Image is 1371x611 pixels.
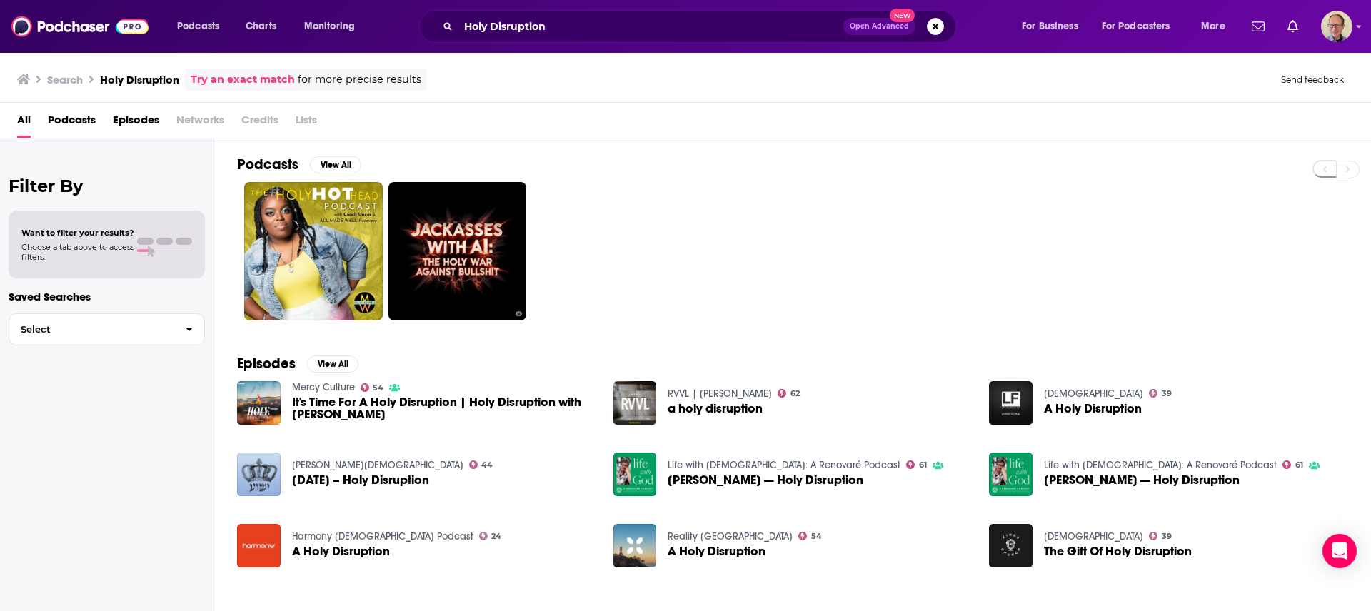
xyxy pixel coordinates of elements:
[481,462,493,468] span: 44
[1044,545,1192,557] a: The Gift Of Holy Disruption
[292,396,596,420] a: It's Time For A Holy Disruption | Holy Disruption with Heather Schott
[1282,460,1303,469] a: 61
[237,355,296,373] h2: Episodes
[9,313,205,345] button: Select
[191,71,295,88] a: Try an exact match
[167,15,238,38] button: open menu
[1044,474,1240,486] a: Jill Weber — Holy Disruption
[668,474,863,486] span: [PERSON_NAME] — Holy Disruption
[237,381,281,425] img: It's Time For A Holy Disruption | Holy Disruption with Heather Schott
[292,396,596,420] span: It's Time For A Holy Disruption | Holy Disruption with [PERSON_NAME]
[9,176,205,196] h2: Filter By
[1162,390,1172,397] span: 39
[1277,74,1348,86] button: Send feedback
[919,462,927,468] span: 61
[1149,532,1172,540] a: 39
[668,403,763,415] a: a holy disruption
[237,156,361,173] a: PodcastsView All
[237,156,298,173] h2: Podcasts
[668,474,863,486] a: Jill Weber — Holy Disruption
[292,474,429,486] a: 06-15-2019 – Holy Disruption
[177,16,219,36] span: Podcasts
[1282,14,1304,39] a: Show notifications dropdown
[1321,11,1352,42] img: User Profile
[798,532,822,540] a: 54
[48,108,96,138] a: Podcasts
[236,15,285,38] a: Charts
[237,453,281,496] img: 06-15-2019 – Holy Disruption
[294,15,373,38] button: open menu
[11,13,149,40] img: Podchaser - Follow, Share and Rate Podcasts
[906,460,927,469] a: 61
[1044,388,1143,400] a: Compel Church
[1201,16,1225,36] span: More
[373,385,383,391] span: 54
[1093,15,1191,38] button: open menu
[668,388,772,400] a: RVVL | David Butler
[1295,462,1303,468] span: 61
[241,108,278,138] span: Credits
[1149,389,1172,398] a: 39
[1044,459,1277,471] a: Life with God: A Renovaré Podcast
[1044,530,1143,542] a: Kings Church
[246,16,276,36] span: Charts
[1191,15,1243,38] button: open menu
[811,533,822,540] span: 54
[47,73,83,86] h3: Search
[613,453,657,496] a: Jill Weber — Holy Disruption
[989,524,1033,567] img: The Gift Of Holy Disruption
[433,10,970,43] div: Search podcasts, credits, & more...
[21,242,134,262] span: Choose a tab above to access filters.
[176,108,224,138] span: Networks
[1044,474,1240,486] span: [PERSON_NAME] — Holy Disruption
[850,23,909,30] span: Open Advanced
[292,381,355,393] a: Mercy Culture
[458,15,843,38] input: Search podcasts, credits, & more...
[491,533,501,540] span: 24
[304,16,355,36] span: Monitoring
[890,9,915,22] span: New
[989,453,1033,496] a: Jill Weber — Holy Disruption
[292,530,473,542] a: Harmony Church Podcast
[100,73,179,86] h3: Holy Disruption
[237,355,358,373] a: EpisodesView All
[17,108,31,138] a: All
[361,383,384,392] a: 54
[989,381,1033,425] img: A Holy Disruption
[668,530,793,542] a: Reality San Francisco
[1322,534,1357,568] div: Open Intercom Messenger
[307,355,358,373] button: View All
[292,545,390,557] a: A Holy Disruption
[1012,15,1096,38] button: open menu
[113,108,159,138] span: Episodes
[613,381,657,425] img: a holy disruption
[1246,14,1270,39] a: Show notifications dropdown
[310,156,361,173] button: View All
[790,390,800,397] span: 62
[613,524,657,567] img: A Holy Disruption
[1321,11,1352,42] button: Show profile menu
[1044,403,1142,415] a: A Holy Disruption
[668,545,765,557] a: A Holy Disruption
[1321,11,1352,42] span: Logged in as tommy.lynch
[298,71,421,88] span: for more precise results
[668,459,900,471] a: Life with God: A Renovaré Podcast
[9,290,205,303] p: Saved Searches
[292,459,463,471] a: Beth Yeshua Messianic Synagogue
[843,18,915,35] button: Open AdvancedNew
[237,524,281,567] img: A Holy Disruption
[9,325,174,334] span: Select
